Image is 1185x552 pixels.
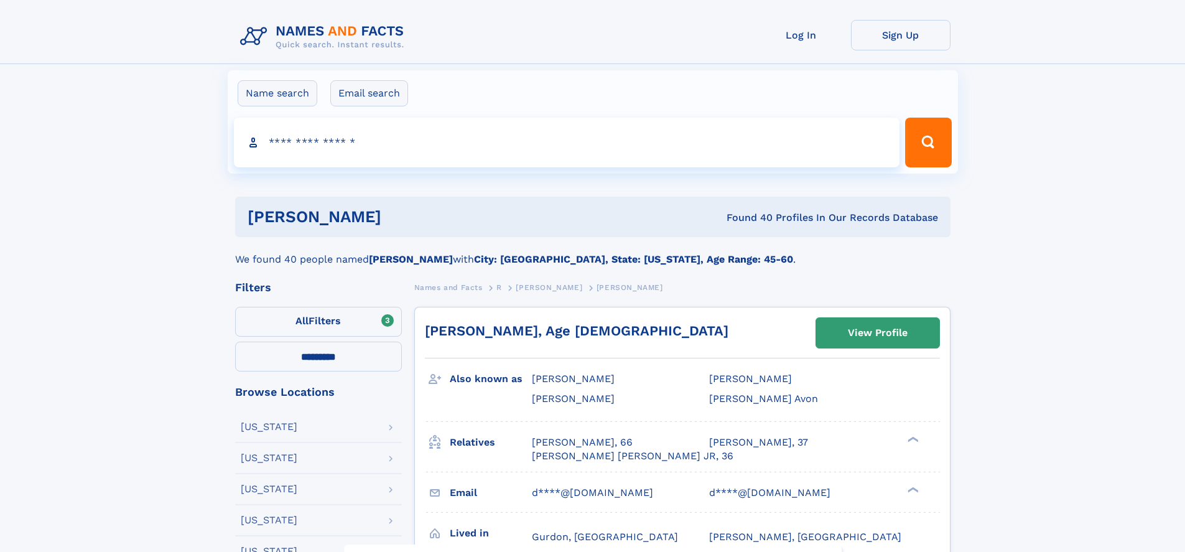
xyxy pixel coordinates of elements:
[474,253,793,265] b: City: [GEOGRAPHIC_DATA], State: [US_STATE], Age Range: 45-60
[295,315,309,327] span: All
[709,393,818,405] span: [PERSON_NAME] Avon
[241,422,297,432] div: [US_STATE]
[330,80,408,106] label: Email search
[848,319,908,347] div: View Profile
[235,307,402,337] label: Filters
[235,237,950,267] div: We found 40 people named with .
[369,253,453,265] b: [PERSON_NAME]
[532,531,678,543] span: Gurdon, [GEOGRAPHIC_DATA]
[238,80,317,106] label: Name search
[425,323,728,339] a: [PERSON_NAME], Age [DEMOGRAPHIC_DATA]
[905,118,951,167] button: Search Button
[241,484,297,494] div: [US_STATE]
[816,318,939,348] a: View Profile
[532,449,733,463] a: [PERSON_NAME] [PERSON_NAME] JR, 36
[554,211,938,225] div: Found 40 Profiles In Our Records Database
[450,432,532,453] h3: Relatives
[709,436,808,449] a: [PERSON_NAME], 37
[904,485,919,494] div: ❯
[450,523,532,544] h3: Lived in
[532,393,615,405] span: [PERSON_NAME]
[532,436,633,449] a: [PERSON_NAME], 66
[516,279,582,295] a: [PERSON_NAME]
[234,118,900,167] input: search input
[496,279,502,295] a: R
[235,386,402,398] div: Browse Locations
[496,283,502,292] span: R
[235,20,414,54] img: Logo Names and Facts
[450,368,532,390] h3: Also known as
[248,209,554,225] h1: [PERSON_NAME]
[709,373,792,385] span: [PERSON_NAME]
[241,453,297,463] div: [US_STATE]
[516,283,582,292] span: [PERSON_NAME]
[532,373,615,385] span: [PERSON_NAME]
[235,282,402,293] div: Filters
[414,279,483,295] a: Names and Facts
[709,531,901,543] span: [PERSON_NAME], [GEOGRAPHIC_DATA]
[450,482,532,503] h3: Email
[241,515,297,525] div: [US_STATE]
[597,283,663,292] span: [PERSON_NAME]
[751,20,851,50] a: Log In
[904,435,919,443] div: ❯
[851,20,950,50] a: Sign Up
